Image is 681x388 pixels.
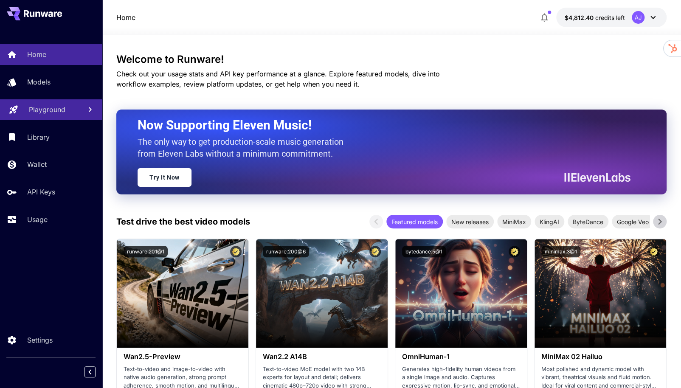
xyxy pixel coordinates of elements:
a: Try It Now [138,168,191,187]
button: Certified Model – Vetted for best performance and includes a commercial license. [648,246,659,257]
button: $4,812.40494AJ [556,8,667,27]
button: runware:200@6 [263,246,309,257]
div: MiniMax [497,215,531,228]
img: alt [256,239,388,348]
span: KlingAI [535,217,564,226]
button: runware:201@1 [124,246,168,257]
img: alt [117,239,248,348]
div: KlingAI [535,215,564,228]
p: Usage [27,214,48,225]
h2: Now Supporting Eleven Music! [138,117,624,133]
p: Home [27,49,46,59]
button: Collapse sidebar [84,366,96,377]
div: $4,812.40494 [565,13,625,22]
div: Collapse sidebar [91,364,102,380]
div: AJ [632,11,644,24]
p: The only way to get production-scale music generation from Eleven Labs without a minimum commitment. [138,136,350,160]
h3: Wan2.5-Preview [124,353,242,361]
p: Settings [27,335,53,345]
h3: MiniMax 02 Hailuo [541,353,659,361]
button: Certified Model – Vetted for best performance and includes a commercial license. [230,246,242,257]
a: Home [116,12,135,22]
p: Playground [29,104,65,115]
p: Models [27,77,51,87]
p: API Keys [27,187,55,197]
span: Featured models [386,217,443,226]
h3: Welcome to Runware! [116,53,667,65]
span: New releases [446,217,494,226]
div: Google Veo [612,215,654,228]
span: Google Veo [612,217,654,226]
div: Featured models [386,215,443,228]
button: Certified Model – Vetted for best performance and includes a commercial license. [509,246,520,257]
span: MiniMax [497,217,531,226]
button: bytedance:5@1 [402,246,446,257]
span: ByteDance [568,217,608,226]
h3: OmniHuman‑1 [402,353,520,361]
img: alt [535,239,666,348]
div: New releases [446,215,494,228]
span: Check out your usage stats and API key performance at a glance. Explore featured models, dive int... [116,70,440,88]
p: Test drive the best video models [116,215,250,228]
p: Library [27,132,50,142]
span: credits left [595,14,625,21]
nav: breadcrumb [116,12,135,22]
button: Certified Model – Vetted for best performance and includes a commercial license. [369,246,381,257]
h3: Wan2.2 A14B [263,353,381,361]
div: ByteDance [568,215,608,228]
img: alt [395,239,527,348]
p: Wallet [27,159,47,169]
span: $4,812.40 [565,14,595,21]
button: minimax:3@1 [541,246,580,257]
